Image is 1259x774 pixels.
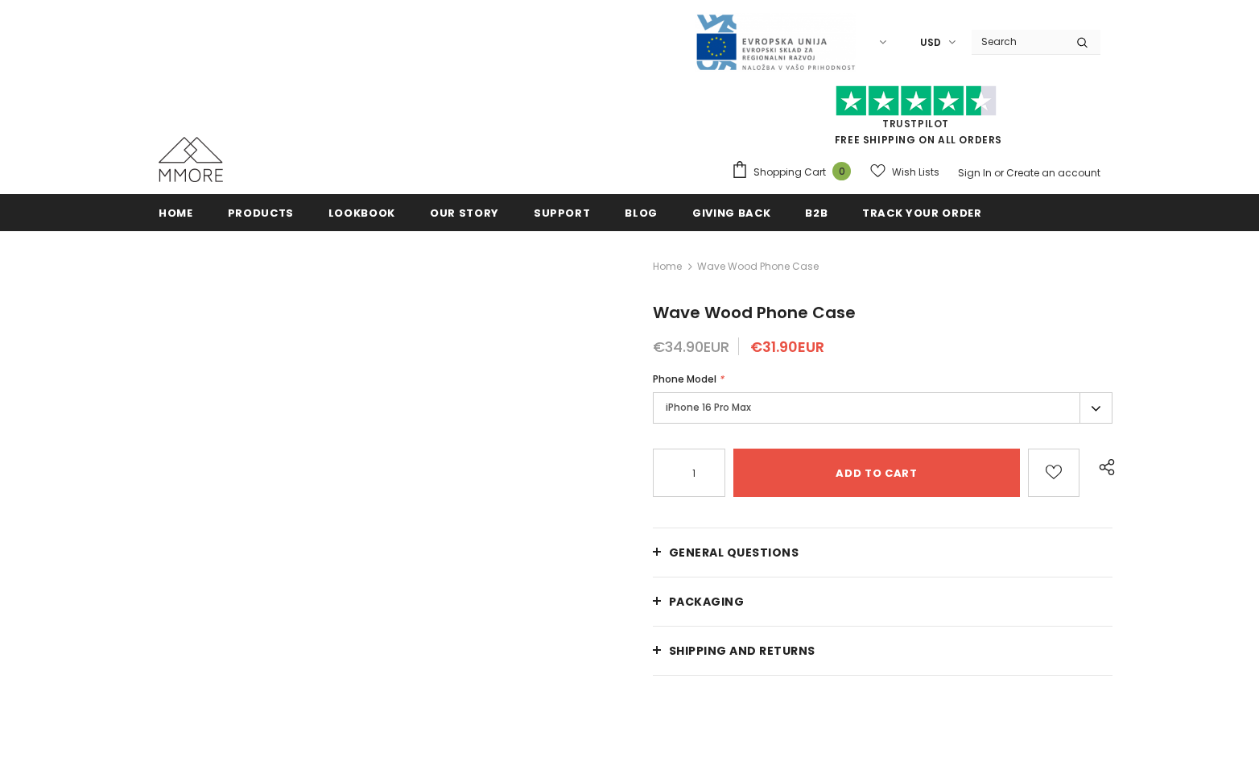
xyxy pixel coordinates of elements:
[862,205,981,221] span: Track your order
[669,643,815,659] span: Shipping and returns
[669,544,799,561] span: General Questions
[159,194,193,230] a: Home
[1006,166,1100,180] a: Create an account
[653,301,856,324] span: Wave Wood Phone Case
[228,205,294,221] span: Products
[534,205,591,221] span: support
[328,205,395,221] span: Lookbook
[870,158,939,186] a: Wish Lists
[328,194,395,230] a: Lookbook
[695,35,856,48] a: Javni Razpis
[653,337,729,357] span: €34.90EUR
[430,205,499,221] span: Our Story
[159,205,193,221] span: Home
[994,166,1004,180] span: or
[228,194,294,230] a: Products
[534,194,591,230] a: support
[892,164,939,180] span: Wish Lists
[731,93,1100,147] span: FREE SHIPPING ON ALL ORDERS
[805,194,828,230] a: B2B
[920,35,941,51] span: USD
[653,577,1112,626] a: PACKAGING
[653,257,682,276] a: Home
[805,205,828,221] span: B2B
[653,528,1112,577] a: General Questions
[836,85,997,117] img: Trust Pilot Stars
[862,194,981,230] a: Track your order
[753,164,826,180] span: Shopping Cart
[692,194,770,230] a: Giving back
[625,194,658,230] a: Blog
[669,594,745,610] span: PACKAGING
[972,30,1064,53] input: Search Site
[430,194,499,230] a: Our Story
[958,166,992,180] a: Sign In
[750,337,824,357] span: €31.90EUR
[695,13,856,72] img: Javni Razpis
[653,392,1112,424] label: iPhone 16 Pro Max
[832,162,851,180] span: 0
[882,117,949,130] a: Trustpilot
[625,205,658,221] span: Blog
[731,160,859,184] a: Shopping Cart 0
[653,372,716,386] span: Phone Model
[697,257,819,276] span: Wave Wood Phone Case
[733,449,1020,497] input: Add to cart
[653,627,1112,675] a: Shipping and returns
[692,205,770,221] span: Giving back
[159,137,223,182] img: MMORE Cases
